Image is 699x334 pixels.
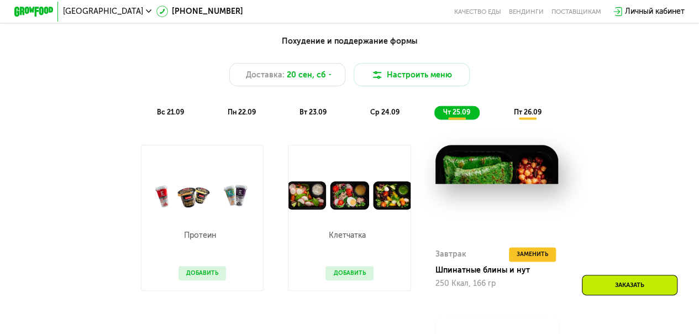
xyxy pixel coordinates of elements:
[370,108,400,116] span: ср 24.09
[178,266,226,280] button: Добавить
[228,108,256,116] span: пн 22.09
[62,35,637,48] div: Похудение и поддержание формы
[63,8,143,15] span: [GEOGRAPHIC_DATA]
[325,232,368,239] p: Клетчатка
[435,279,559,288] div: 250 Ккал, 166 гр
[287,69,325,81] span: 20 сен, сб
[299,108,327,116] span: вт 23.09
[435,265,566,275] div: Шпинатные блины и нут
[443,108,470,116] span: чт 25.09
[157,108,184,116] span: вс 21.09
[354,63,470,86] button: Настроить меню
[509,247,556,262] button: Заменить
[435,247,466,262] div: Завтрак
[551,8,601,15] div: поставщикам
[582,275,677,295] div: Заказать
[513,108,541,116] span: пт 26.09
[246,69,285,81] span: Доставка:
[517,249,548,259] span: Заменить
[454,8,501,15] a: Качество еды
[625,6,685,17] div: Личный кабинет
[509,8,544,15] a: Вендинги
[178,232,221,239] p: Протеин
[156,6,243,17] a: [PHONE_NUMBER]
[325,266,373,280] button: Добавить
